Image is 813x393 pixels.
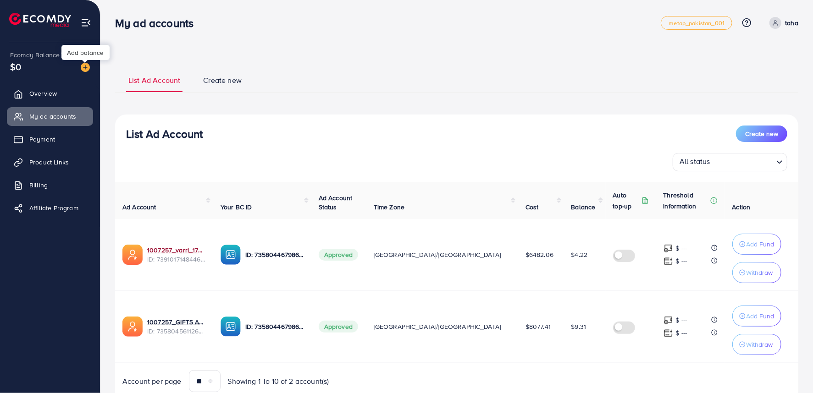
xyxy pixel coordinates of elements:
[571,250,588,259] span: $4.22
[669,20,725,26] span: metap_pakistan_001
[29,180,48,190] span: Billing
[7,130,93,148] a: Payment
[128,75,180,86] span: List Ad Account
[747,239,774,250] p: Add Fund
[664,257,673,266] img: top-up amount
[374,250,501,259] span: [GEOGRAPHIC_DATA]/[GEOGRAPHIC_DATA]
[61,45,110,60] div: Add balance
[713,155,773,169] input: Search for option
[374,322,501,331] span: [GEOGRAPHIC_DATA]/[GEOGRAPHIC_DATA]
[7,84,93,103] a: Overview
[7,199,93,217] a: Affiliate Program
[732,202,751,212] span: Action
[661,16,732,30] a: metap_pakistan_001
[245,321,304,332] p: ID: 7358044679864254480
[147,255,206,264] span: ID: 7391017148446998544
[81,63,90,72] img: image
[203,75,242,86] span: Create new
[29,89,57,98] span: Overview
[29,112,76,121] span: My ad accounts
[732,306,781,327] button: Add Fund
[7,176,93,194] a: Billing
[319,249,358,261] span: Approved
[664,190,708,212] p: Threshold information
[122,317,143,337] img: ic-ads-acc.e4c84228.svg
[747,311,774,322] p: Add Fund
[664,316,673,325] img: top-up amount
[374,202,404,212] span: Time Zone
[736,126,787,142] button: Create new
[676,327,687,338] p: $ ---
[126,127,203,141] h3: List Ad Account
[664,244,673,253] img: top-up amount
[747,339,773,350] p: Withdraw
[147,317,206,336] div: <span class='underline'>1007257_GIFTS ADS_1713178508862</span></br>7358045611263918081
[29,203,78,213] span: Affiliate Program
[774,352,806,386] iframe: Chat
[319,321,358,333] span: Approved
[525,250,553,259] span: $6482.06
[147,246,206,264] div: <span class='underline'>1007257_varri_1720855285387</span></br>7391017148446998544
[147,327,206,336] span: ID: 7358045611263918081
[571,322,586,331] span: $9.31
[10,60,21,73] span: $0
[676,256,687,267] p: $ ---
[7,153,93,171] a: Product Links
[9,13,71,27] img: logo
[678,154,712,169] span: All status
[29,135,55,144] span: Payment
[29,158,69,167] span: Product Links
[676,315,687,326] p: $ ---
[122,202,156,212] span: Ad Account
[613,190,640,212] p: Auto top-up
[319,193,353,212] span: Ad Account Status
[525,202,539,212] span: Cost
[122,376,182,387] span: Account per page
[732,262,781,283] button: Withdraw
[766,17,798,29] a: taha
[245,249,304,260] p: ID: 7358044679864254480
[732,334,781,355] button: Withdraw
[221,245,241,265] img: ic-ba-acc.ded83a64.svg
[228,376,329,387] span: Showing 1 To 10 of 2 account(s)
[745,129,778,138] span: Create new
[122,245,143,265] img: ic-ads-acc.e4c84228.svg
[81,17,91,28] img: menu
[221,317,241,337] img: ic-ba-acc.ded83a64.svg
[115,16,201,30] h3: My ad accounts
[10,50,60,60] span: Ecomdy Balance
[673,153,787,171] div: Search for option
[7,107,93,126] a: My ad accounts
[664,328,673,338] img: top-up amount
[221,202,252,212] span: Your BC ID
[785,17,798,28] p: taha
[732,234,781,255] button: Add Fund
[747,267,773,278] p: Withdraw
[147,246,206,255] a: 1007257_varri_1720855285387
[147,317,206,327] a: 1007257_GIFTS ADS_1713178508862
[525,322,551,331] span: $8077.41
[676,243,687,254] p: $ ---
[571,202,596,212] span: Balance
